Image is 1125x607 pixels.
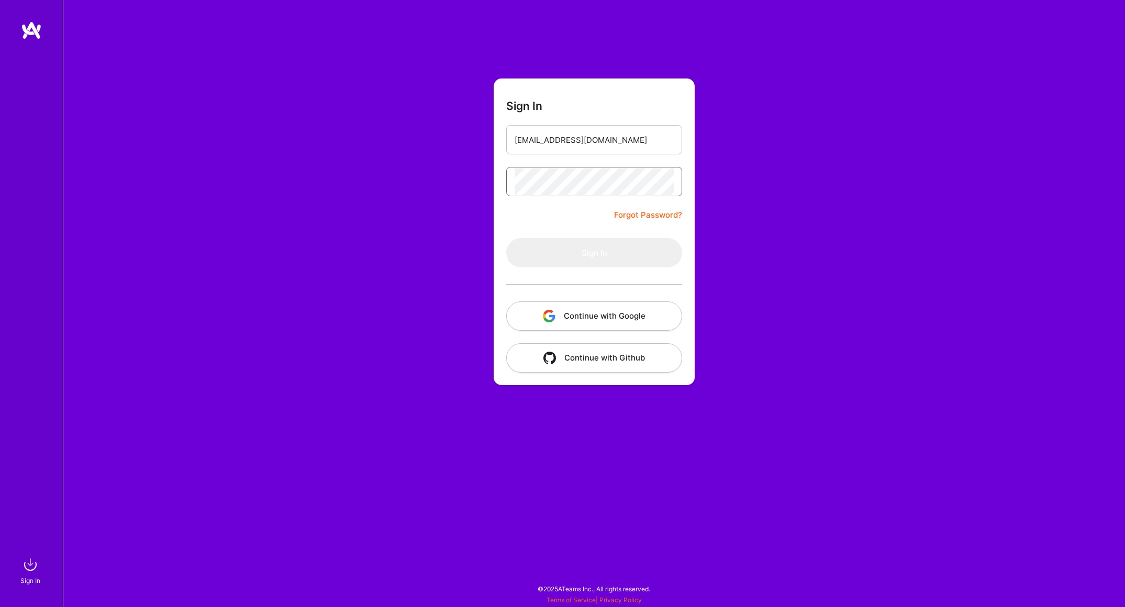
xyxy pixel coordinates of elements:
h3: Sign In [506,99,542,113]
img: logo [21,21,42,40]
a: Forgot Password? [614,209,682,221]
div: © 2025 ATeams Inc., All rights reserved. [63,576,1125,602]
span: | [547,596,642,604]
input: Email... [515,127,674,153]
button: Continue with Github [506,343,682,373]
div: Sign In [20,575,40,586]
img: sign in [20,554,41,575]
a: Terms of Service [547,596,596,604]
img: icon [543,310,555,322]
button: Sign In [506,238,682,267]
img: icon [543,352,556,364]
button: Continue with Google [506,301,682,331]
a: Privacy Policy [599,596,642,604]
a: sign inSign In [22,554,41,586]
